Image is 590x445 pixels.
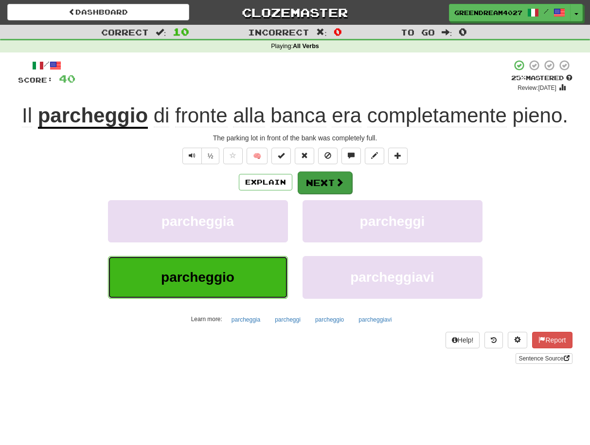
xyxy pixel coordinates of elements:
span: di [154,104,170,127]
span: Incorrect [248,27,309,37]
button: parcheggio [310,312,349,327]
span: . [148,104,568,127]
span: fronte [175,104,227,127]
span: 25 % [511,74,526,82]
a: Clozemaster [204,4,386,21]
span: Il [22,104,32,127]
span: completamente [367,104,507,127]
button: Favorite sentence (alt+f) [223,148,243,164]
button: ½ [201,148,220,164]
button: Discuss sentence (alt+u) [341,148,361,164]
span: GreenDream4027 [454,8,522,17]
button: Set this sentence to 100% Mastered (alt+m) [271,148,291,164]
div: / [18,59,75,71]
button: parcheggiavi [353,312,397,327]
button: parcheggi [303,200,483,242]
span: 0 [459,26,467,37]
span: : [156,28,166,36]
button: Edit sentence (alt+d) [365,148,384,164]
span: parcheggiavi [350,270,434,285]
button: parcheggi [269,312,306,327]
span: 40 [59,72,75,85]
span: To go [401,27,435,37]
a: Sentence Source [516,353,572,364]
span: parcheggi [360,214,425,229]
span: 10 [173,26,189,37]
button: Next [298,171,352,194]
button: parcheggia [108,200,288,242]
button: 🧠 [247,148,268,164]
span: banca [270,104,326,127]
a: Dashboard [7,4,189,20]
button: parcheggio [108,256,288,298]
div: Text-to-speech controls [180,148,220,164]
span: 0 [334,26,342,37]
strong: All Verbs [293,43,319,50]
div: The parking lot in front of the bank was completely full. [18,133,572,143]
span: / [544,8,549,15]
span: parcheggio [161,270,234,285]
small: Learn more: [191,316,222,323]
button: Help! [446,332,480,348]
button: parcheggia [226,312,266,327]
button: Ignore sentence (alt+i) [318,148,338,164]
small: Review: [DATE] [518,85,556,91]
span: Score: [18,76,53,84]
span: : [442,28,452,36]
div: Mastered [511,74,572,83]
button: Add to collection (alt+a) [388,148,408,164]
span: parcheggia [161,214,234,229]
button: parcheggiavi [303,256,483,298]
a: GreenDream4027 / [449,4,571,21]
span: alla [233,104,265,127]
span: : [316,28,327,36]
span: pieno [513,104,563,127]
span: Correct [101,27,149,37]
button: Round history (alt+y) [484,332,503,348]
u: parcheggio [38,104,148,129]
button: Report [532,332,572,348]
button: Play sentence audio (ctl+space) [182,148,202,164]
button: Reset to 0% Mastered (alt+r) [295,148,314,164]
span: era [332,104,361,127]
button: Explain [239,174,292,190]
